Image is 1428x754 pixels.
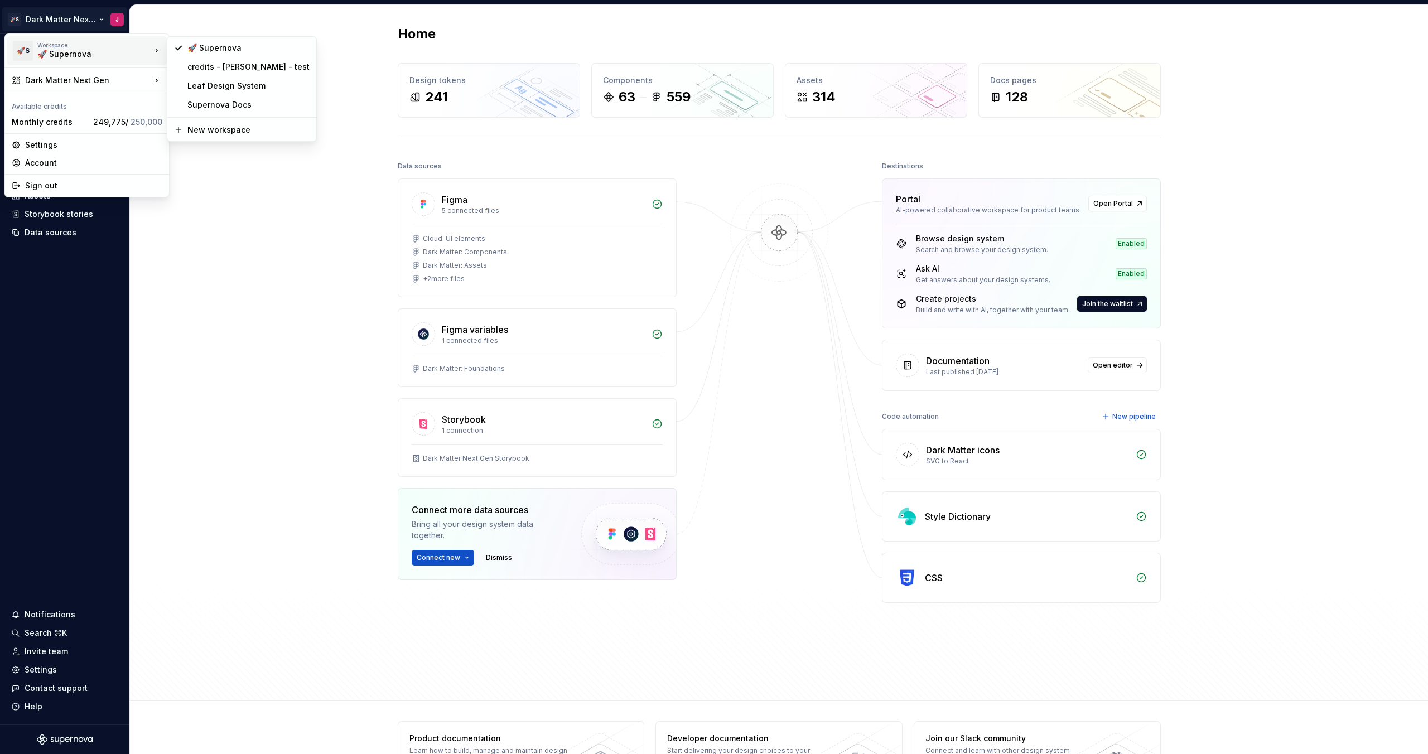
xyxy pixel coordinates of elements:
div: Workspace [37,42,151,49]
div: Available credits [7,95,167,113]
div: Sign out [25,180,162,191]
div: 🚀S [13,41,33,61]
span: 250,000 [131,117,162,127]
div: Account [25,157,162,168]
div: Settings [25,139,162,151]
div: Supernova Docs [187,99,310,110]
div: Dark Matter Next Gen [25,75,151,86]
div: 🚀 Supernova [187,42,310,54]
div: New workspace [187,124,310,136]
div: Monthly credits [12,117,89,128]
div: 🚀 Supernova [37,49,132,60]
div: Leaf Design System [187,80,310,91]
span: 249,775 / [93,117,162,127]
div: credits - [PERSON_NAME] - test [187,61,310,72]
